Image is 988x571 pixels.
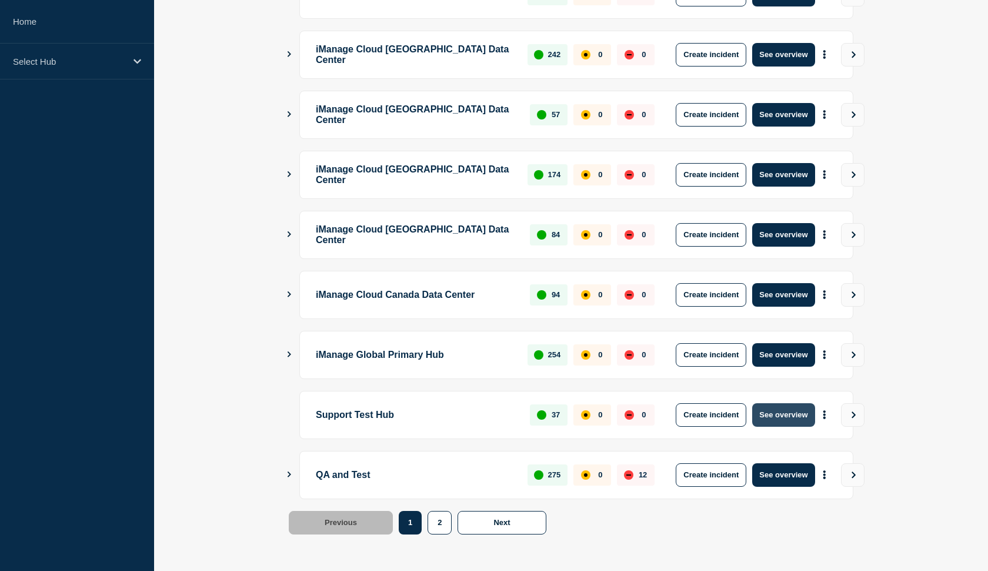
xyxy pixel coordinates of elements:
button: 1 [399,511,422,535]
p: 12 [639,470,647,479]
button: See overview [752,163,815,187]
p: 0 [642,110,646,119]
button: More actions [817,224,832,245]
div: affected [581,50,590,59]
button: Show Connected Hubs [286,170,292,179]
p: iManage Cloud [GEOGRAPHIC_DATA] Data Center [316,223,516,247]
button: Show Connected Hubs [286,350,292,359]
p: 0 [598,50,602,59]
button: Previous [289,511,393,535]
button: More actions [817,344,832,366]
button: See overview [752,43,815,67]
button: View [841,283,864,307]
div: down [624,470,633,480]
p: Support Test Hub [316,403,516,427]
p: 0 [642,290,646,299]
button: Create incident [676,223,746,247]
div: up [537,230,546,240]
button: Create incident [676,403,746,427]
button: See overview [752,463,815,487]
button: Create incident [676,43,746,67]
p: iManage Cloud Canada Data Center [316,283,516,307]
div: affected [581,410,590,420]
button: View [841,103,864,127]
button: See overview [752,343,815,367]
button: More actions [817,44,832,65]
button: Create incident [676,343,746,367]
p: 0 [598,470,602,479]
p: iManage Cloud [GEOGRAPHIC_DATA] Data Center [316,103,516,127]
div: down [625,170,634,180]
button: Show Connected Hubs [286,290,292,299]
p: 0 [642,350,646,359]
p: 275 [548,470,561,479]
button: View [841,343,864,367]
div: down [625,230,634,240]
p: 0 [642,170,646,179]
div: down [625,350,634,360]
button: See overview [752,283,815,307]
button: Create incident [676,463,746,487]
button: View [841,463,864,487]
p: 0 [642,50,646,59]
button: View [841,403,864,427]
p: iManage Cloud [GEOGRAPHIC_DATA] Data Center [316,163,514,187]
button: Create incident [676,283,746,307]
div: affected [581,170,590,180]
span: Previous [325,518,357,527]
button: More actions [817,404,832,426]
button: More actions [817,164,832,185]
div: down [625,410,634,420]
button: See overview [752,223,815,247]
button: More actions [817,464,832,486]
button: See overview [752,403,815,427]
div: up [534,470,543,480]
button: Create incident [676,103,746,127]
button: Show Connected Hubs [286,230,292,239]
p: 0 [598,170,602,179]
p: 0 [642,230,646,239]
p: 57 [552,110,560,119]
p: Select Hub [13,57,126,67]
div: down [625,110,634,119]
p: 0 [598,350,602,359]
p: 0 [642,410,646,419]
div: affected [581,470,590,480]
div: up [537,290,546,300]
div: down [625,290,634,300]
button: Show Connected Hubs [286,110,292,119]
button: More actions [817,104,832,125]
button: View [841,223,864,247]
p: 254 [548,350,561,359]
div: affected [581,110,590,119]
div: up [534,170,543,180]
button: More actions [817,284,832,306]
div: up [537,410,546,420]
div: affected [581,350,590,360]
button: Next [458,511,546,535]
div: up [537,110,546,119]
div: affected [581,230,590,240]
div: up [534,350,543,360]
p: 84 [552,230,560,239]
p: iManage Cloud [GEOGRAPHIC_DATA] Data Center [316,43,514,67]
p: 37 [552,410,560,419]
div: down [625,50,634,59]
p: 0 [598,110,602,119]
p: 0 [598,290,602,299]
button: View [841,43,864,67]
p: QA and Test [316,463,514,487]
div: up [534,50,543,59]
button: Create incident [676,163,746,187]
p: 0 [598,230,602,239]
button: 2 [428,511,452,535]
button: Show Connected Hubs [286,50,292,59]
p: 0 [598,410,602,419]
p: 242 [548,50,561,59]
button: See overview [752,103,815,127]
button: Show Connected Hubs [286,470,292,479]
p: iManage Global Primary Hub [316,343,514,367]
span: Next [493,518,510,527]
div: affected [581,290,590,300]
button: View [841,163,864,187]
